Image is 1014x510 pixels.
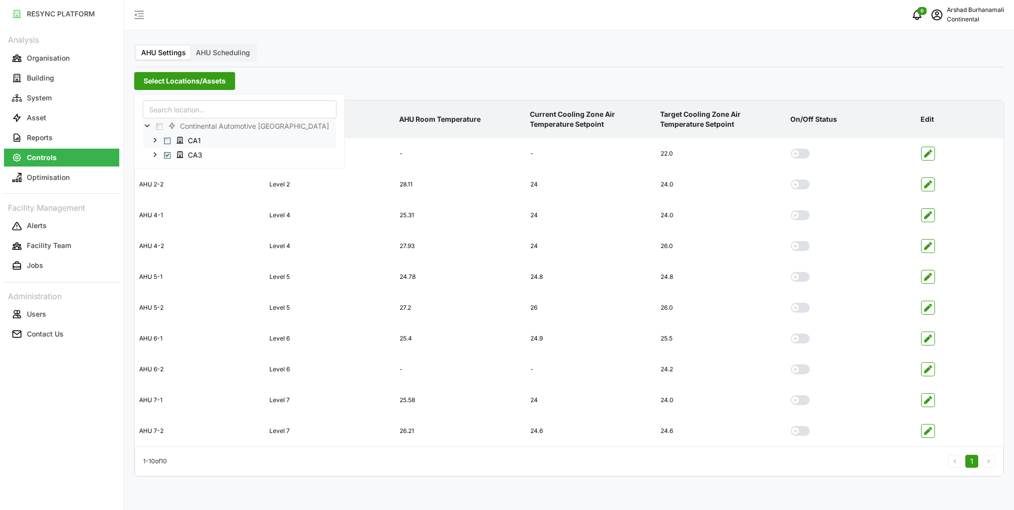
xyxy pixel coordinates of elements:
[27,53,70,63] p: Organisation
[947,5,1004,15] p: Arshad Burhanamali
[4,49,119,67] button: Organisation
[919,106,1002,132] p: Edit
[172,148,209,160] span: CA3
[27,113,46,123] p: Asset
[788,106,915,132] p: On/Off Status
[265,296,395,320] div: Level 5
[4,128,119,148] a: Reports
[27,9,95,19] p: RESYNC PLATFORM
[135,327,264,351] div: AHU 6-1
[135,172,264,197] div: AHU 2-2
[27,260,43,270] p: Jobs
[4,69,119,87] button: Building
[657,203,786,228] div: 24.0
[4,4,119,24] a: RESYNC PLATFORM
[141,48,186,57] span: AHU Settings
[4,200,119,214] p: Facility Management
[526,234,656,258] div: 24
[27,329,64,339] p: Contact Us
[196,48,250,57] span: AHU Scheduling
[135,203,264,228] div: AHU 4-1
[4,324,119,344] a: Contact Us
[265,327,395,351] div: Level 6
[526,142,656,166] div: -
[4,89,119,107] button: System
[27,73,54,83] p: Building
[180,121,329,131] span: Continental Automotive [GEOGRAPHIC_DATA]
[4,109,119,127] button: Asset
[396,142,525,166] div: -
[657,172,786,197] div: 24.0
[164,152,170,158] span: Select CA3
[4,168,119,187] a: Optimisation
[135,234,264,258] div: AHU 4-2
[134,72,235,90] button: Select Locations/Assets
[143,100,337,118] input: Search location...
[4,68,119,88] a: Building
[188,136,201,146] span: CA1
[172,134,208,146] span: CA1
[526,265,656,289] div: 24.8
[188,150,202,160] span: CA3
[4,48,119,68] a: Organisation
[921,7,924,14] span: 0
[4,288,119,303] p: Administration
[265,357,395,382] div: Level 6
[4,108,119,128] a: Asset
[4,236,119,256] a: Facility Team
[396,234,525,258] div: 27.93
[27,93,52,103] p: System
[164,137,170,144] span: Select CA1
[27,133,53,143] p: Reports
[144,73,226,89] span: Select Locations/Assets
[526,419,656,443] div: 24.6
[396,357,525,382] div: -
[396,265,525,289] div: 24.78
[27,172,70,182] p: Optimisation
[4,325,119,343] button: Contact Us
[396,327,525,351] div: 25.4
[4,305,119,323] button: Users
[265,234,395,258] div: Level 4
[927,5,947,25] button: schedule
[657,142,786,166] div: 22.0
[27,241,71,251] p: Facility Team
[156,123,163,129] span: Select Continental Automotive Singapore
[657,419,786,443] div: 24.6
[396,388,525,413] div: 25.58
[143,457,167,466] p: 1 - 10 of 10
[657,265,786,289] div: 24.8
[397,106,523,132] p: AHU Room Temperature
[265,172,395,197] div: Level 2
[4,149,119,167] button: Controls
[396,419,525,443] div: 26.21
[4,32,119,46] p: Analysis
[4,304,119,324] a: Users
[265,203,395,228] div: Level 4
[657,357,786,382] div: 24.2
[526,296,656,320] div: 26
[134,94,345,169] div: Select Locations/Assets
[4,237,119,255] button: Facility Team
[27,221,47,231] p: Alerts
[135,419,264,443] div: AHU 7-2
[396,203,525,228] div: 25.31
[526,388,656,413] div: 24
[657,296,786,320] div: 26.0
[526,203,656,228] div: 24
[965,455,978,468] button: 1
[135,357,264,382] div: AHU 6-2
[657,234,786,258] div: 26.0
[658,101,784,138] p: Target Cooling Zone Air Temperature Setpoint
[4,5,119,23] button: RESYNC PLATFORM
[657,388,786,413] div: 24.0
[947,15,1004,24] p: Continental
[4,88,119,108] a: System
[4,148,119,168] a: Controls
[265,419,395,443] div: Level 7
[4,256,119,276] a: Jobs
[4,216,119,236] a: Alerts
[135,388,264,413] div: AHU 7-1
[396,172,525,197] div: 28.11
[265,265,395,289] div: Level 5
